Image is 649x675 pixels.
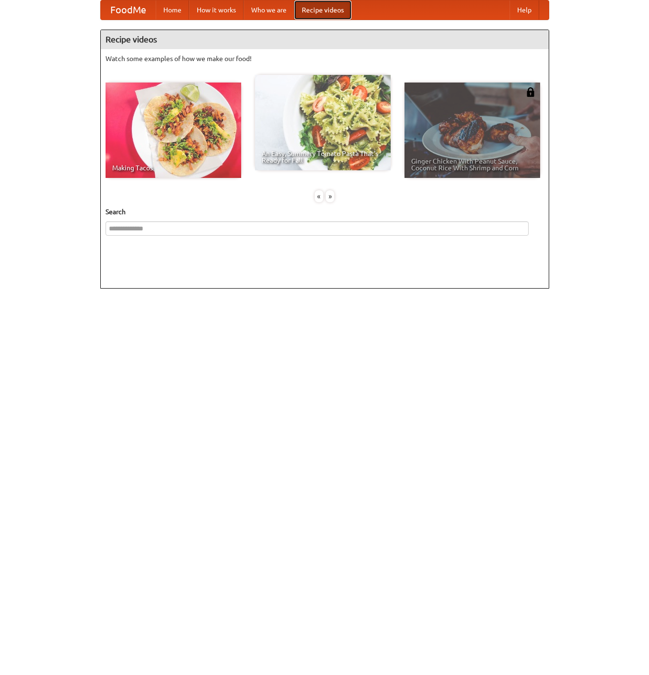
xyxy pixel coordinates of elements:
h5: Search [106,207,544,217]
p: Watch some examples of how we make our food! [106,54,544,63]
a: An Easy, Summery Tomato Pasta That's Ready for Fall [255,75,391,170]
div: » [326,190,334,202]
div: « [315,190,323,202]
a: Making Tacos [106,83,241,178]
a: Help [510,0,539,20]
a: Home [156,0,189,20]
img: 483408.png [526,87,535,97]
a: How it works [189,0,244,20]
a: FoodMe [101,0,156,20]
h4: Recipe videos [101,30,549,49]
span: An Easy, Summery Tomato Pasta That's Ready for Fall [262,150,384,164]
a: Who we are [244,0,294,20]
span: Making Tacos [112,165,234,171]
a: Recipe videos [294,0,351,20]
